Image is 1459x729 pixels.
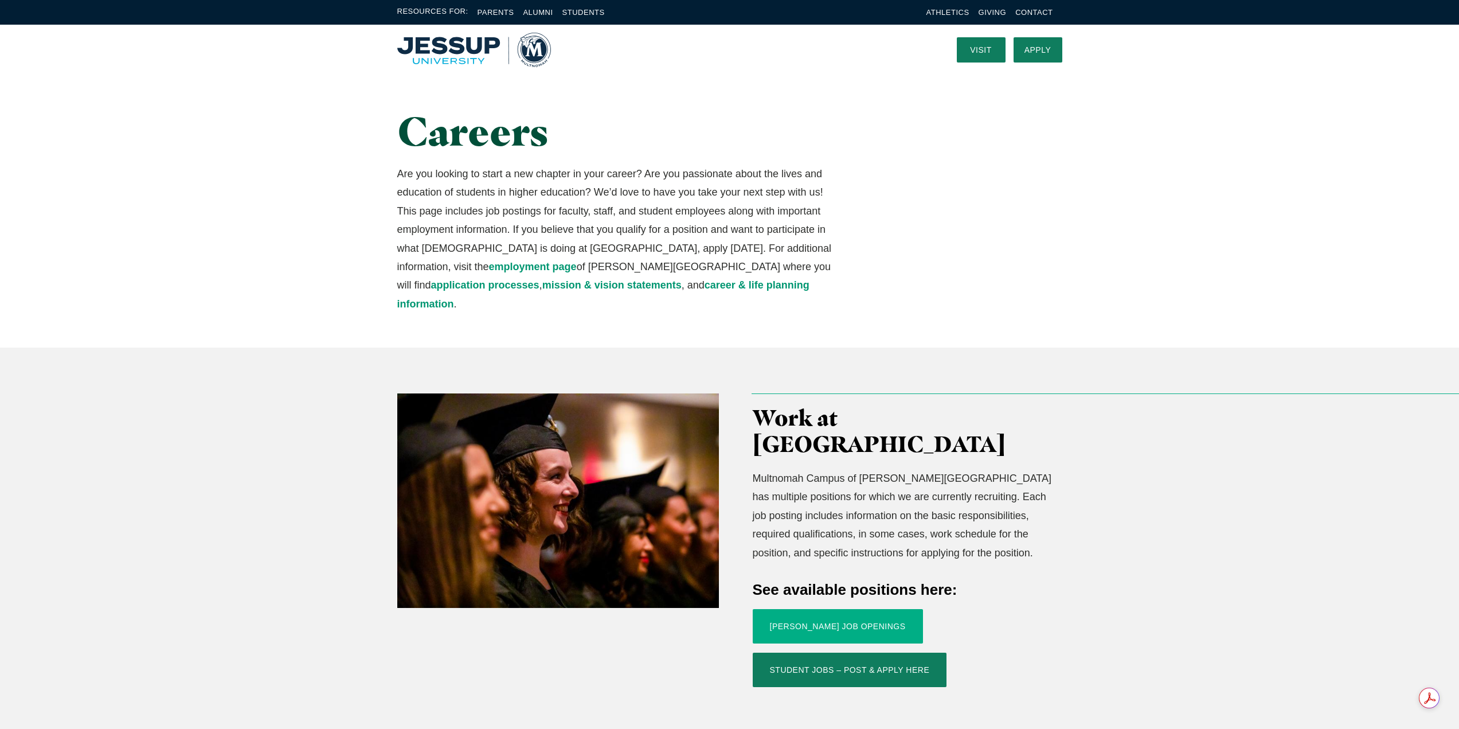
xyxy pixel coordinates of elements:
span: Resources For: [397,6,468,19]
a: Parents [478,8,514,17]
a: career & life planning information [397,279,809,309]
img: Multnomah University Logo [397,33,551,67]
a: [PERSON_NAME] Job Openings [753,609,923,644]
a: Alumni [523,8,553,17]
a: mission & vision statements [542,279,682,291]
a: Contact [1015,8,1053,17]
a: Apply [1014,37,1062,63]
a: Visit [957,37,1006,63]
a: Home [397,33,551,67]
h1: Careers [397,109,834,153]
a: Student Jobs – Post & Apply Here [753,653,947,687]
h4: See available positions here: [753,579,1062,600]
h3: Work at [GEOGRAPHIC_DATA] [753,405,1062,458]
a: employment page [489,261,577,272]
p: Multnomah Campus of [PERSON_NAME][GEOGRAPHIC_DATA] has multiple positions for which we are curren... [753,469,1062,562]
p: Are you looking to start a new chapter in your career? Are you passionate about the lives and edu... [397,165,834,313]
a: Giving [979,8,1007,17]
img: Registrar_2019_12_13_Graduation-49-2 [397,393,719,608]
a: Athletics [926,8,969,17]
a: application processes [431,279,539,291]
a: Students [562,8,605,17]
